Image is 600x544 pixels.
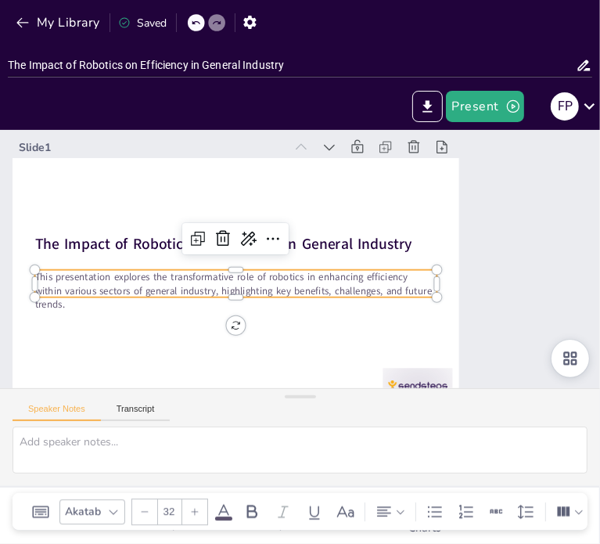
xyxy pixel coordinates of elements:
button: My Library [12,10,106,35]
button: Export to PowerPoint [412,91,443,122]
div: F P [551,92,579,121]
div: Column Count [552,499,587,524]
div: Add images, graphics, shapes or video [331,488,393,544]
p: This presentation explores the transformative role of robotics in enhancing efficiency within var... [35,270,437,312]
div: Add text boxes [206,488,268,544]
div: Akatab [62,501,104,522]
button: Present [446,91,524,122]
button: F P [551,91,579,122]
div: Get real-time input from your audience [268,488,331,544]
div: Add a table [456,488,519,544]
button: Speaker Notes [13,404,101,421]
button: Transcript [101,404,171,421]
div: Add ready made slides [143,488,206,544]
div: Slide 1 [19,140,284,155]
strong: The Impact of Robotics on Efficiency in General Industry [35,234,412,254]
input: Insert title [8,54,576,77]
div: Saved [118,16,167,31]
div: Change the overall theme [81,488,143,544]
div: Add charts and graphs [393,488,456,544]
